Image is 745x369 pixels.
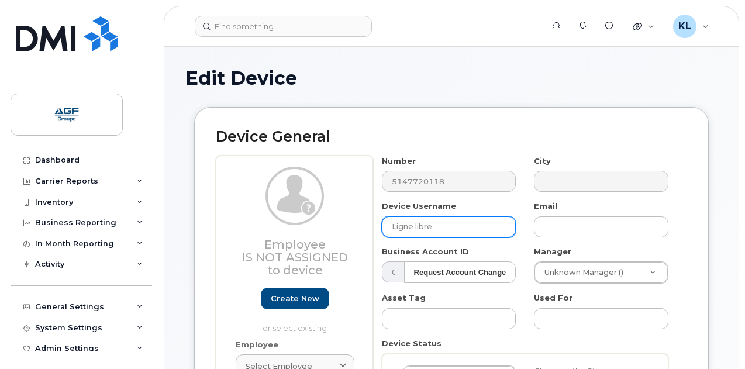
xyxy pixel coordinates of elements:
[382,201,456,212] label: Device Username
[534,156,551,167] label: City
[261,288,329,309] a: Create new
[534,246,571,257] label: Manager
[404,261,516,283] button: Request Account Change
[534,201,557,212] label: Email
[216,129,687,145] h2: Device General
[537,267,623,278] span: Unknown Manager ()
[382,292,426,304] label: Asset Tag
[382,156,416,167] label: Number
[242,250,348,264] span: Is not assigned
[185,68,718,88] h1: Edit Device
[534,262,668,283] a: Unknown Manager ()
[267,263,323,277] span: to device
[236,238,354,277] h3: Employee
[236,323,354,334] p: or select existing
[414,268,506,277] strong: Request Account Change
[382,246,469,257] label: Business Account ID
[382,338,442,349] label: Device Status
[534,292,572,304] label: Used For
[236,339,278,350] label: Employee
